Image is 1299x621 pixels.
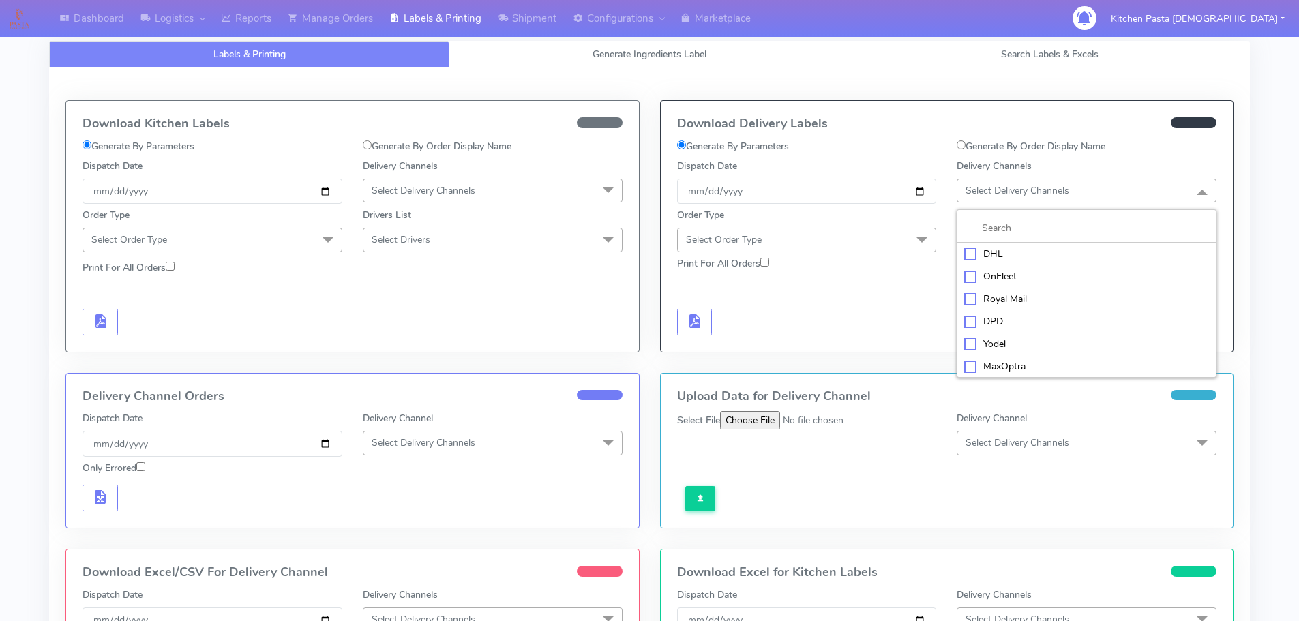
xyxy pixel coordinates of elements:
[964,292,1209,306] div: Royal Mail
[363,139,511,153] label: Generate By Order Display Name
[957,588,1032,602] label: Delivery Channels
[677,208,724,222] label: Order Type
[83,390,623,404] h4: Delivery Channel Orders
[83,140,91,149] input: Generate By Parameters
[1001,48,1099,61] span: Search Labels & Excels
[363,208,411,222] label: Drivers List
[83,566,623,579] h4: Download Excel/CSV For Delivery Channel
[83,159,143,173] label: Dispatch Date
[372,233,430,246] span: Select Drivers
[957,411,1027,425] label: Delivery Channel
[136,462,145,471] input: Only Errored
[677,413,720,427] label: Select File
[957,159,1032,173] label: Delivery Channels
[363,159,438,173] label: Delivery Channels
[49,41,1250,67] ul: Tabs
[686,233,762,246] span: Select Order Type
[677,140,686,149] input: Generate By Parameters
[677,390,1217,404] h4: Upload Data for Delivery Channel
[964,247,1209,261] div: DHL
[677,588,737,602] label: Dispatch Date
[372,436,475,449] span: Select Delivery Channels
[83,139,194,153] label: Generate By Parameters
[677,566,1217,579] h4: Download Excel for Kitchen Labels
[677,139,789,153] label: Generate By Parameters
[964,314,1209,329] div: DPD
[91,233,167,246] span: Select Order Type
[677,256,769,271] label: Print For All Orders
[677,117,1217,131] h4: Download Delivery Labels
[964,221,1209,235] input: multiselect-search
[593,48,706,61] span: Generate Ingredients Label
[83,411,143,425] label: Dispatch Date
[677,159,737,173] label: Dispatch Date
[213,48,286,61] span: Labels & Printing
[83,260,175,275] label: Print For All Orders
[83,588,143,602] label: Dispatch Date
[363,140,372,149] input: Generate By Order Display Name
[760,258,769,267] input: Print For All Orders
[957,140,966,149] input: Generate By Order Display Name
[166,262,175,271] input: Print For All Orders
[83,461,145,475] label: Only Errored
[964,269,1209,284] div: OnFleet
[966,184,1069,197] span: Select Delivery Channels
[964,359,1209,374] div: MaxOptra
[83,208,130,222] label: Order Type
[964,337,1209,351] div: Yodel
[957,139,1105,153] label: Generate By Order Display Name
[363,588,438,602] label: Delivery Channels
[1101,5,1295,33] button: Kitchen Pasta [DEMOGRAPHIC_DATA]
[363,411,433,425] label: Delivery Channel
[966,436,1069,449] span: Select Delivery Channels
[83,117,623,131] h4: Download Kitchen Labels
[372,184,475,197] span: Select Delivery Channels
